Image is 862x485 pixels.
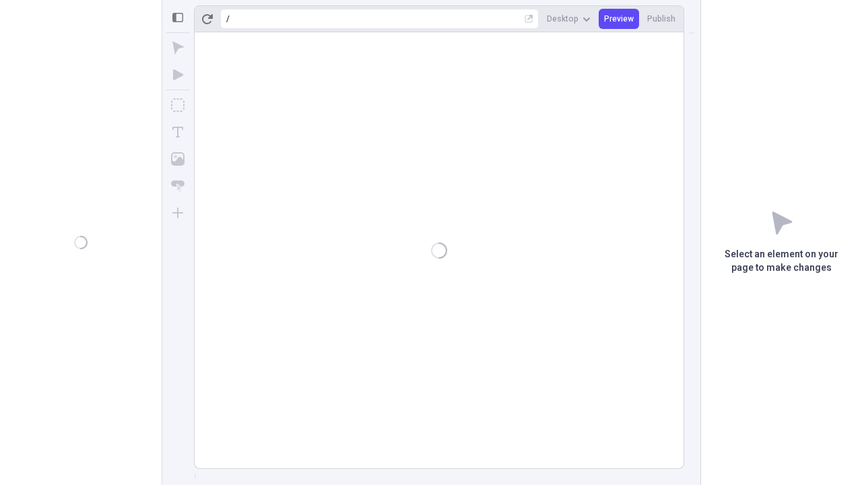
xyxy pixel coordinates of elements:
[701,248,862,275] p: Select an element on your page to make changes
[166,93,190,117] button: Box
[604,13,634,24] span: Preview
[541,9,596,29] button: Desktop
[547,13,578,24] span: Desktop
[647,13,675,24] span: Publish
[166,120,190,144] button: Text
[226,13,230,24] div: /
[166,147,190,171] button: Image
[166,174,190,198] button: Button
[599,9,639,29] button: Preview
[642,9,681,29] button: Publish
